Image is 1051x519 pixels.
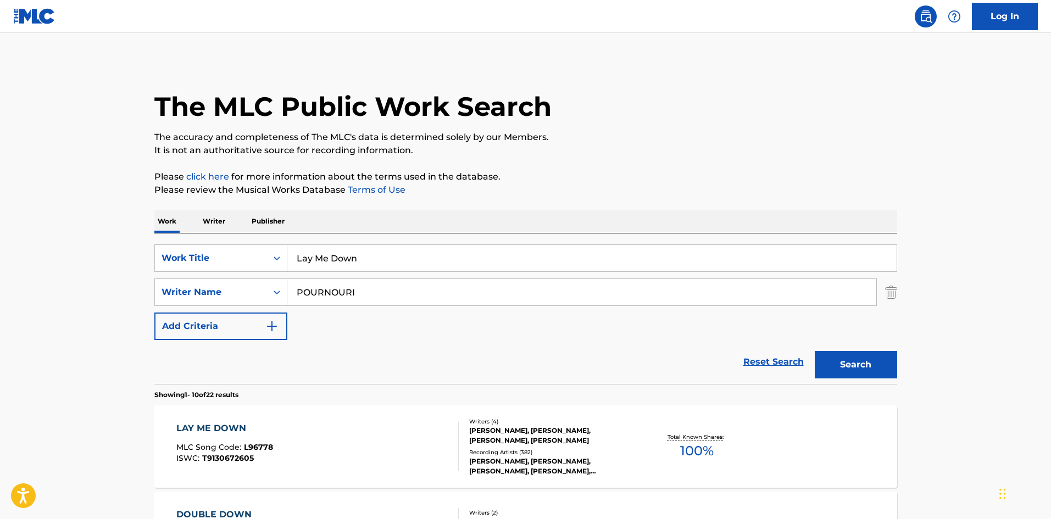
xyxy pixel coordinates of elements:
div: Writers ( 4 ) [469,417,635,426]
a: LAY ME DOWNMLC Song Code:L96778ISWC:T9130672605Writers (4)[PERSON_NAME], [PERSON_NAME], [PERSON_N... [154,405,897,488]
p: Showing 1 - 10 of 22 results [154,390,238,400]
a: click here [186,171,229,182]
img: Delete Criterion [885,278,897,306]
span: L96778 [244,442,273,452]
div: Help [943,5,965,27]
span: MLC Song Code : [176,442,244,452]
a: Public Search [915,5,937,27]
div: Writers ( 2 ) [469,509,635,517]
div: Drag [999,477,1006,510]
img: MLC Logo [13,8,55,24]
img: 9d2ae6d4665cec9f34b9.svg [265,320,279,333]
div: [PERSON_NAME], [PERSON_NAME], [PERSON_NAME], [PERSON_NAME], [PERSON_NAME], [PERSON_NAME], [PERSON... [469,456,635,476]
p: Please review the Musical Works Database [154,183,897,197]
button: Add Criteria [154,312,287,340]
p: Please for more information about the terms used in the database. [154,170,897,183]
h1: The MLC Public Work Search [154,90,552,123]
a: Reset Search [738,350,809,374]
div: LAY ME DOWN [176,422,273,435]
img: search [919,10,932,23]
p: Writer [199,210,229,233]
p: Total Known Shares: [668,433,726,441]
div: [PERSON_NAME], [PERSON_NAME], [PERSON_NAME], [PERSON_NAME] [469,426,635,445]
img: help [948,10,961,23]
form: Search Form [154,244,897,384]
div: Writer Name [162,286,260,299]
div: Recording Artists ( 382 ) [469,448,635,456]
div: Work Title [162,252,260,265]
span: T9130672605 [202,453,254,463]
span: 100 % [680,441,714,461]
a: Terms of Use [346,185,405,195]
p: Publisher [248,210,288,233]
a: Log In [972,3,1038,30]
button: Search [815,351,897,378]
p: It is not an authoritative source for recording information. [154,144,897,157]
p: The accuracy and completeness of The MLC's data is determined solely by our Members. [154,131,897,144]
p: Work [154,210,180,233]
iframe: Chat Widget [996,466,1051,519]
span: ISWC : [176,453,202,463]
